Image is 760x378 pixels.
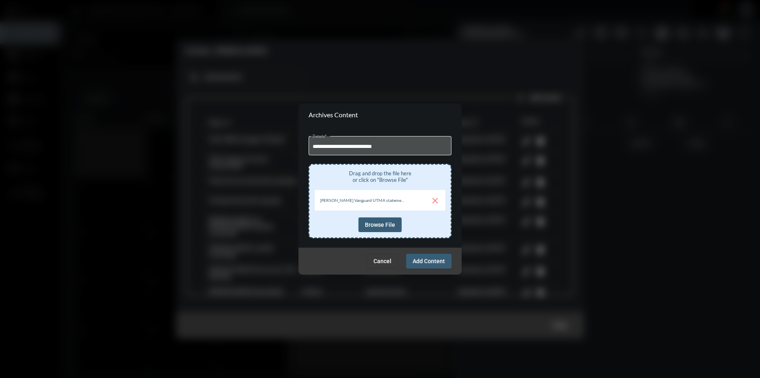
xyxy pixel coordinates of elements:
[413,258,445,264] span: Add Content
[309,111,358,119] h2: Archives Content
[315,170,445,183] div: Drag and drop the file here or click on "Browse File"
[427,192,443,208] button: Cancel File
[411,192,427,208] button: Upload File
[406,254,451,268] button: Add Content
[367,254,398,268] button: Cancel
[358,217,402,232] button: Browse File
[315,198,411,203] div: [PERSON_NAME] Vanguard UTMA statement (1).pdf
[373,258,391,264] span: Cancel
[414,196,424,206] mat-icon: file_upload
[365,221,395,228] span: Browse File
[430,196,440,206] span: clear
